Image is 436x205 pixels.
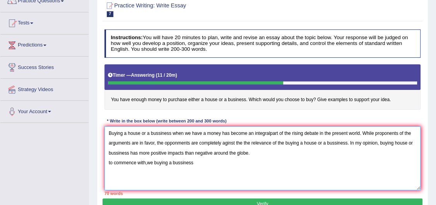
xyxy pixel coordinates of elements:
[107,11,114,17] span: 7
[131,72,155,78] b: Answering
[104,190,421,196] div: 70 words
[0,34,89,54] a: Predictions
[104,29,421,57] h4: You will have 20 minutes to plan, write and revise an essay about the topic below. Your response ...
[0,12,89,32] a: Tests
[157,72,176,78] b: 11 / 20m
[176,72,177,78] b: )
[108,73,177,78] h5: Timer —
[0,101,89,120] a: Your Account
[104,1,301,17] h2: Practice Writing: Write Essay
[0,79,89,98] a: Strategy Videos
[156,72,157,78] b: (
[104,118,229,125] div: * Write in the box below (write between 200 and 300 words)
[111,34,142,40] b: Instructions:
[0,57,89,76] a: Success Stories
